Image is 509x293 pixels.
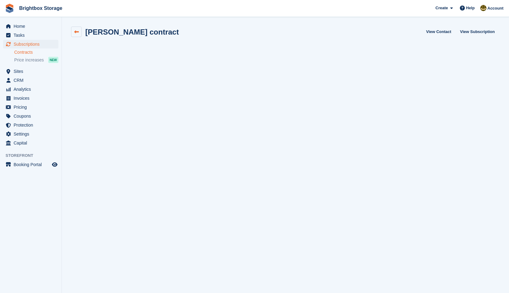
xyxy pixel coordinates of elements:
[435,5,448,11] span: Create
[3,130,58,138] a: menu
[14,57,44,63] span: Price increases
[14,22,51,31] span: Home
[14,85,51,94] span: Analytics
[14,57,58,63] a: Price increases NEW
[14,121,51,129] span: Protection
[3,22,58,31] a: menu
[6,153,62,159] span: Storefront
[5,4,14,13] img: stora-icon-8386f47178a22dfd0bd8f6a31ec36ba5ce8667c1dd55bd0f319d3a0aa187defe.svg
[14,103,51,111] span: Pricing
[14,94,51,103] span: Invoices
[85,28,179,36] h2: [PERSON_NAME] contract
[458,27,497,37] a: View Subscription
[3,103,58,111] a: menu
[14,139,51,147] span: Capital
[3,121,58,129] a: menu
[480,5,486,11] img: Viki
[14,31,51,40] span: Tasks
[14,67,51,76] span: Sites
[17,3,65,13] a: Brightbox Storage
[14,130,51,138] span: Settings
[424,27,454,37] a: View Contact
[3,85,58,94] a: menu
[3,94,58,103] a: menu
[3,160,58,169] a: menu
[3,67,58,76] a: menu
[3,76,58,85] a: menu
[14,40,51,48] span: Subscriptions
[14,160,51,169] span: Booking Portal
[14,76,51,85] span: CRM
[487,5,503,11] span: Account
[3,139,58,147] a: menu
[466,5,475,11] span: Help
[14,49,58,55] a: Contracts
[3,40,58,48] a: menu
[48,57,58,63] div: NEW
[51,161,58,168] a: Preview store
[3,31,58,40] a: menu
[3,112,58,120] a: menu
[14,112,51,120] span: Coupons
